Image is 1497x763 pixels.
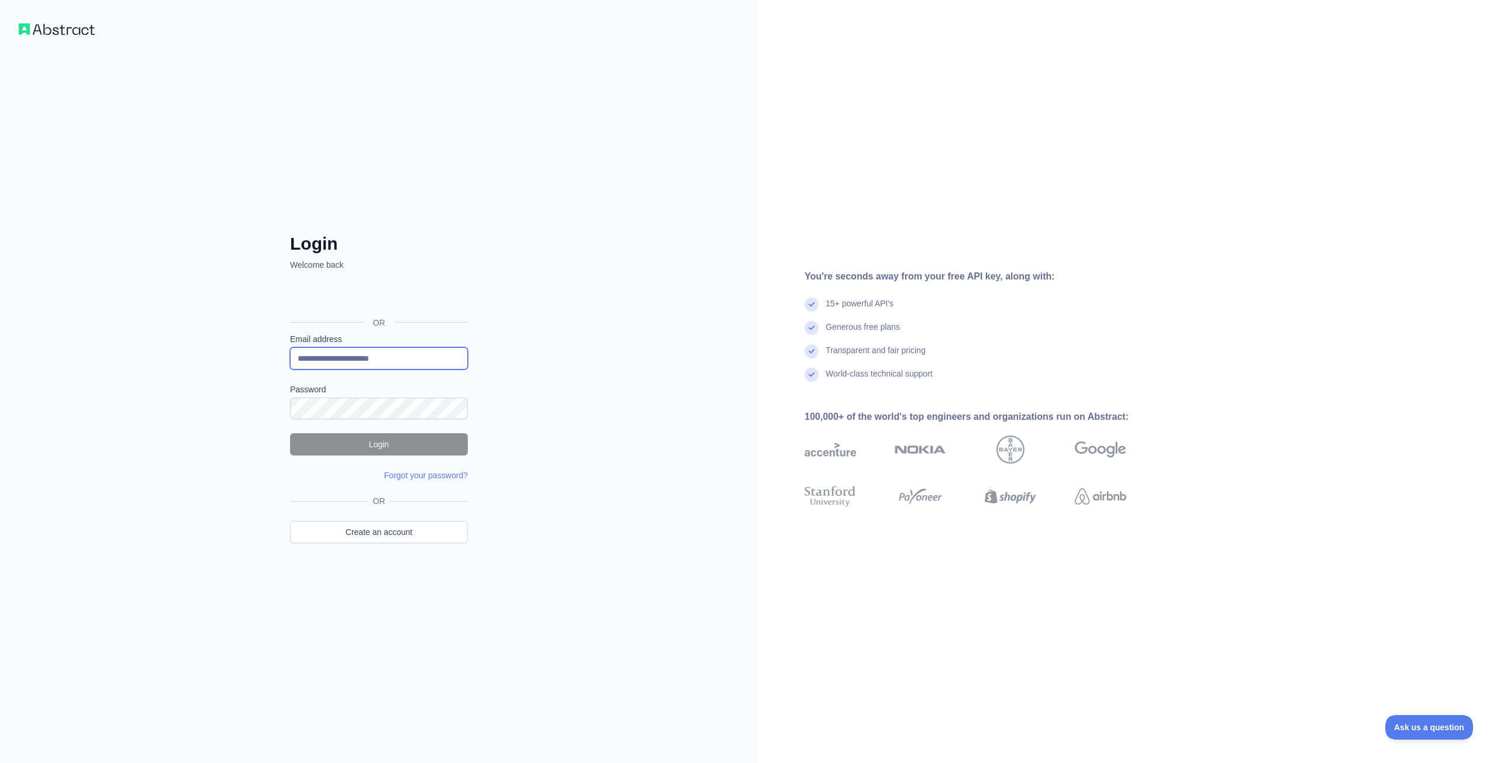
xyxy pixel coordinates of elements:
img: payoneer [895,484,946,509]
img: accenture [805,436,856,464]
img: check mark [805,321,819,335]
div: 100,000+ of the world's top engineers and organizations run on Abstract: [805,410,1164,424]
div: Transparent and fair pricing [826,344,926,368]
span: OR [364,317,395,329]
img: bayer [996,436,1025,464]
a: Forgot your password? [384,471,468,480]
img: check mark [805,298,819,312]
div: World-class technical support [826,368,933,391]
div: Generous free plans [826,321,900,344]
label: Password [290,384,468,395]
img: shopify [985,484,1036,509]
img: airbnb [1075,484,1126,509]
a: Create an account [290,521,468,543]
img: google [1075,436,1126,464]
img: nokia [895,436,946,464]
label: Email address [290,333,468,345]
iframe: Toggle Customer Support [1385,715,1474,740]
img: check mark [805,344,819,358]
span: OR [368,495,390,507]
img: stanford university [805,484,856,509]
img: check mark [805,368,819,382]
img: Workflow [19,23,95,35]
h2: Login [290,233,468,254]
iframe: Sign in with Google Button [284,284,471,309]
p: Welcome back [290,259,468,271]
div: 15+ powerful API's [826,298,894,321]
button: Login [290,433,468,455]
div: You're seconds away from your free API key, along with: [805,270,1164,284]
